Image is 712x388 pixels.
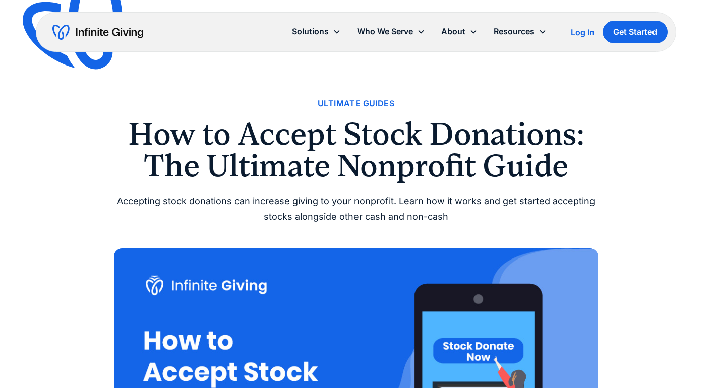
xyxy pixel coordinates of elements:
div: About [433,21,486,42]
h1: How to Accept Stock Donations: The Ultimate Nonprofit Guide [114,118,598,181]
div: Who We Serve [349,21,433,42]
a: Ultimate Guides [318,97,394,110]
div: Resources [486,21,555,42]
a: Log In [571,26,595,38]
div: About [441,25,465,38]
a: home [52,24,143,40]
div: Solutions [284,21,349,42]
a: Get Started [603,21,668,43]
div: Solutions [292,25,329,38]
div: Log In [571,28,595,36]
div: Resources [494,25,535,38]
div: Accepting stock donations can increase giving to your nonprofit. Learn how it works and get start... [114,193,598,224]
div: Who We Serve [357,25,413,38]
